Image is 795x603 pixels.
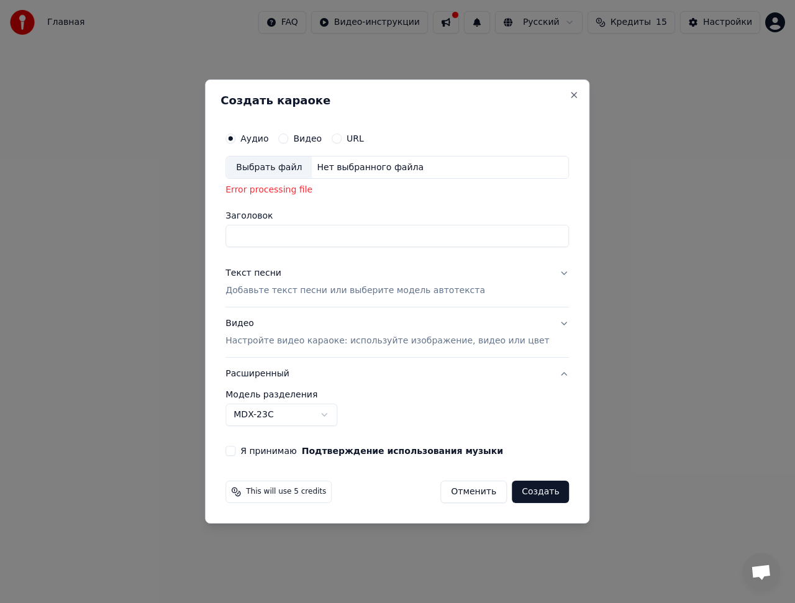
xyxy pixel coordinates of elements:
[225,390,569,399] label: Модель разделения
[225,317,549,347] div: Видео
[240,447,503,455] label: Я принимаю
[312,161,429,174] div: Нет выбранного файла
[302,447,503,455] button: Я принимаю
[240,134,268,143] label: Аудио
[226,156,312,179] div: Выбрать файл
[440,481,507,503] button: Отменить
[225,335,549,347] p: Настройте видео караоке: используйте изображение, видео или цвет
[225,212,569,220] label: Заголовок
[225,390,569,436] div: Расширенный
[225,184,569,197] div: Error processing file
[512,481,569,503] button: Создать
[225,268,281,280] div: Текст песни
[225,307,569,357] button: ВидеоНастройте видео караоке: используйте изображение, видео или цвет
[220,95,574,106] h2: Создать караоке
[225,285,485,297] p: Добавьте текст песни или выберите модель автотекста
[225,358,569,390] button: Расширенный
[225,258,569,307] button: Текст песниДобавьте текст песни или выберите модель автотекста
[293,134,322,143] label: Видео
[246,487,326,497] span: This will use 5 credits
[347,134,364,143] label: URL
